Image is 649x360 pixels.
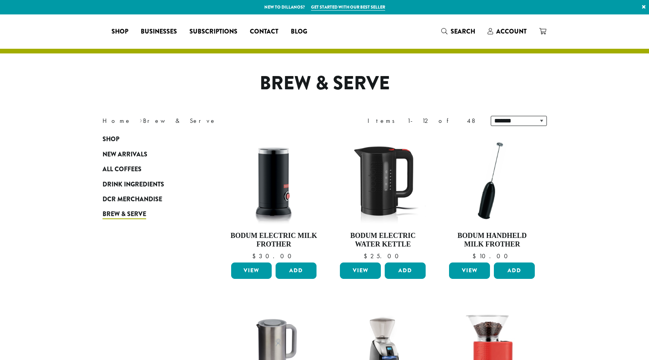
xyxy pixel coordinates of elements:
button: Add [385,262,426,279]
span: › [140,113,142,126]
a: Drink Ingredients [103,177,196,192]
nav: Breadcrumb [103,116,313,126]
span: All Coffees [103,165,141,174]
a: Bodum Handheld Milk Frother $10.00 [447,136,537,259]
h4: Bodum Handheld Milk Frother [447,232,537,248]
span: Search [451,27,475,36]
span: $ [472,252,479,260]
bdi: 30.00 [252,252,295,260]
span: Account [496,27,527,36]
a: Shop [105,25,134,38]
a: Search [435,25,481,38]
span: Shop [103,135,119,144]
img: DP3927.01-002.png [447,136,537,225]
bdi: 10.00 [472,252,511,260]
span: Contact [250,27,278,37]
a: All Coffees [103,162,196,177]
span: DCR Merchandise [103,195,162,204]
a: View [340,262,381,279]
span: Brew & Serve [103,209,146,219]
a: View [231,262,272,279]
span: $ [252,252,259,260]
img: DP3955.01.png [338,136,428,225]
div: Items 1-12 of 48 [368,116,479,126]
span: Blog [291,27,307,37]
button: Add [494,262,535,279]
span: New Arrivals [103,150,147,160]
a: Shop [103,132,196,147]
h1: Brew & Serve [97,72,553,95]
a: Get started with our best seller [311,4,385,11]
a: Home [103,117,131,125]
h4: Bodum Electric Milk Frother [229,232,319,248]
span: Drink Ingredients [103,180,164,190]
a: Brew & Serve [103,207,196,222]
a: Bodum Electric Milk Frother $30.00 [229,136,319,259]
span: $ [364,252,370,260]
span: Businesses [141,27,177,37]
a: DCR Merchandise [103,192,196,207]
h4: Bodum Electric Water Kettle [338,232,428,248]
a: Bodum Electric Water Kettle $25.00 [338,136,428,259]
a: View [449,262,490,279]
button: Add [276,262,317,279]
span: Subscriptions [189,27,237,37]
bdi: 25.00 [364,252,402,260]
a: New Arrivals [103,147,196,162]
img: DP3954.01-002.png [229,136,318,225]
span: Shop [111,27,128,37]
